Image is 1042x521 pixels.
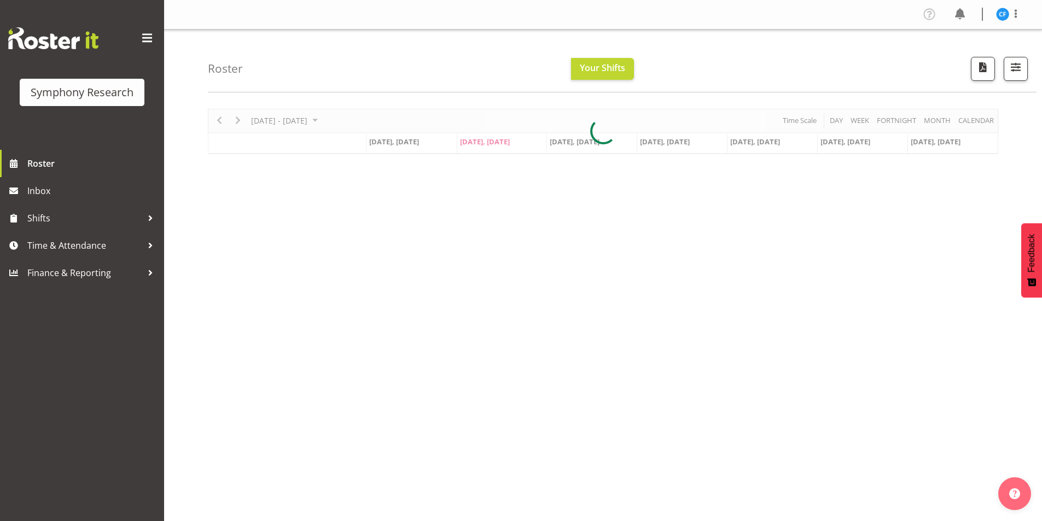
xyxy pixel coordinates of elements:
[1009,488,1020,499] img: help-xxl-2.png
[27,210,142,226] span: Shifts
[27,237,142,254] span: Time & Attendance
[27,183,159,199] span: Inbox
[27,155,159,172] span: Roster
[31,84,133,101] div: Symphony Research
[208,62,243,75] h4: Roster
[1021,223,1042,297] button: Feedback - Show survey
[1004,57,1028,81] button: Filter Shifts
[571,58,634,80] button: Your Shifts
[27,265,142,281] span: Finance & Reporting
[8,27,98,49] img: Rosterit website logo
[1027,234,1037,272] span: Feedback
[996,8,1009,21] img: casey-faumuina11857.jpg
[971,57,995,81] button: Download a PDF of the roster according to the set date range.
[580,62,625,74] span: Your Shifts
